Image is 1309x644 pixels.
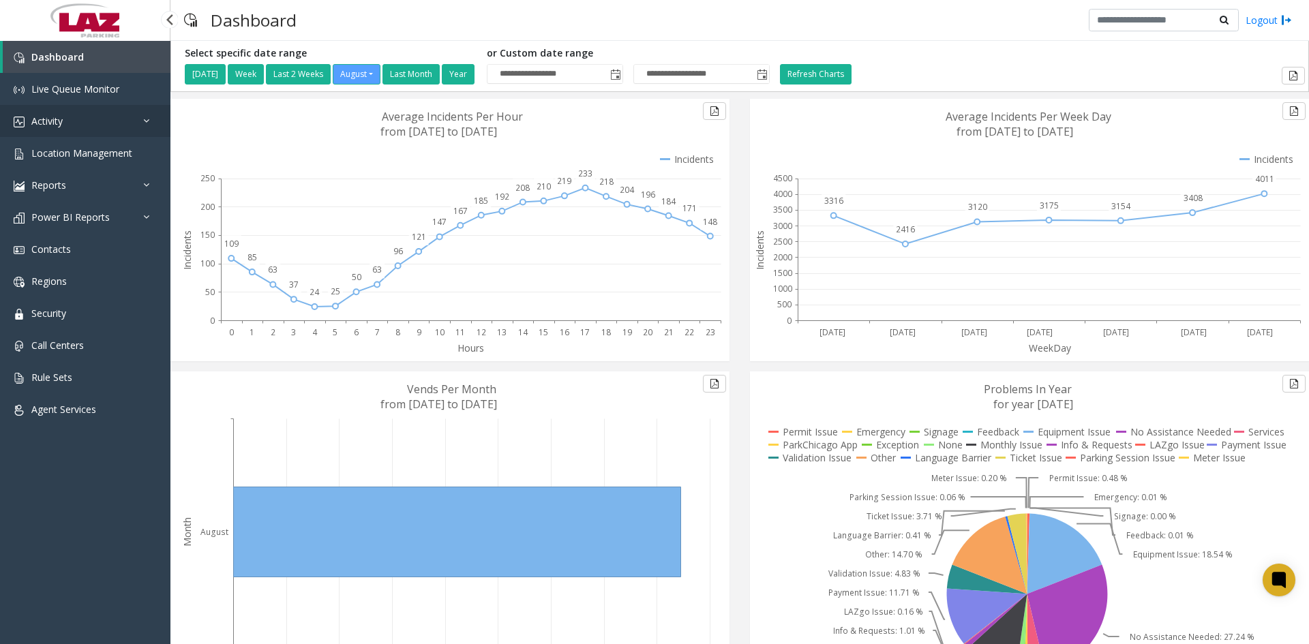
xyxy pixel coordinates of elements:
[31,147,132,159] span: Location Management
[432,216,447,228] text: 147
[1246,13,1292,27] a: Logout
[773,172,792,184] text: 4500
[773,267,792,279] text: 1500
[271,326,275,338] text: 2
[354,326,359,338] text: 6
[1282,67,1305,85] button: Export to pdf
[457,341,484,354] text: Hours
[31,211,110,224] span: Power BI Reports
[393,245,403,257] text: 96
[14,52,25,63] img: 'icon'
[641,189,655,200] text: 196
[828,587,920,598] text: Payment Issue: 11.71 %
[382,109,523,124] text: Average Incidents Per Hour
[31,82,119,95] span: Live Queue Monitor
[1281,13,1292,27] img: logout
[14,117,25,127] img: 'icon'
[200,172,215,184] text: 250
[14,277,25,288] img: 'icon'
[31,243,71,256] span: Contacts
[395,326,400,338] text: 8
[250,326,254,338] text: 1
[1247,326,1273,338] text: [DATE]
[931,472,1007,484] text: Meter Issue: 0.20 %
[787,315,792,326] text: 0
[560,326,569,338] text: 16
[780,64,852,85] button: Refresh Charts
[518,326,528,338] text: 14
[331,286,340,297] text: 25
[819,326,845,338] text: [DATE]
[204,3,303,37] h3: Dashboard
[684,326,694,338] text: 22
[706,326,715,338] text: 23
[412,231,426,243] text: 121
[14,85,25,95] img: 'icon'
[375,326,380,338] text: 7
[1029,341,1072,354] text: WeekDay
[1130,631,1254,643] text: No Assistance Needed: 27.24 %
[993,397,1073,412] text: for year [DATE]
[266,64,331,85] button: Last 2 Weeks
[754,65,769,84] span: Toggle popup
[31,50,84,63] span: Dashboard
[31,275,67,288] span: Regions
[620,184,635,196] text: 204
[14,181,25,191] img: 'icon'
[1094,491,1167,503] text: Emergency: 0.01 %
[773,204,792,215] text: 3500
[372,264,382,275] text: 63
[495,191,509,202] text: 192
[333,64,380,85] button: August
[289,279,299,290] text: 37
[477,326,486,338] text: 12
[224,238,239,249] text: 109
[312,326,318,338] text: 4
[1111,200,1131,212] text: 3154
[643,326,652,338] text: 20
[497,326,507,338] text: 13
[205,286,215,298] text: 50
[442,64,475,85] button: Year
[682,202,697,214] text: 171
[31,307,66,320] span: Security
[777,298,792,310] text: 500
[474,195,488,206] text: 185
[946,109,1111,124] text: Average Incidents Per Week Day
[14,405,25,416] img: 'icon'
[333,326,337,338] text: 5
[622,326,632,338] text: 19
[957,124,1073,139] text: from [DATE] to [DATE]
[896,224,915,235] text: 2416
[1040,200,1059,211] text: 3175
[578,168,592,179] text: 233
[31,403,96,416] span: Agent Services
[1114,510,1176,522] text: Signage: 0.00 %
[833,625,925,637] text: Info & Requests: 1.01 %
[184,3,197,37] img: pageIcon
[703,375,726,393] button: Export to pdf
[200,258,215,269] text: 100
[14,149,25,159] img: 'icon'
[487,48,770,59] h5: or Custom date range
[1282,375,1306,393] button: Export to pdf
[1126,530,1194,541] text: Feedback: 0.01 %
[14,245,25,256] img: 'icon'
[185,64,226,85] button: [DATE]
[867,510,942,522] text: Ticket Issue: 3.71 %
[703,102,726,120] button: Export to pdf
[228,64,264,85] button: Week
[984,382,1072,397] text: Problems In Year
[1282,102,1306,120] button: Export to pdf
[229,326,234,338] text: 0
[200,526,228,538] text: August
[849,491,965,503] text: Parking Session Issue: 0.06 %
[14,341,25,352] img: 'icon'
[3,41,170,73] a: Dashboard
[1049,472,1128,484] text: Permit Issue: 0.48 %
[200,201,215,213] text: 200
[352,271,361,283] text: 50
[1027,326,1053,338] text: [DATE]
[580,326,590,338] text: 17
[1184,192,1203,204] text: 3408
